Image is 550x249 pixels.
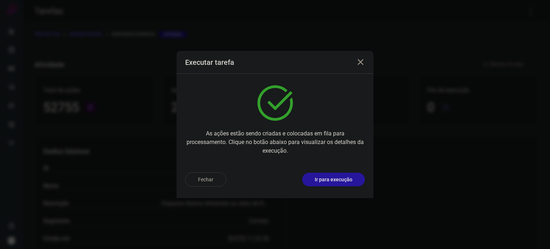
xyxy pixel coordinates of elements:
[302,173,365,186] button: Ir para execução
[257,85,293,121] img: verified.svg
[315,176,352,183] p: Ir para execução
[185,172,226,187] button: Fechar
[185,129,365,155] p: As ações estão sendo criadas e colocadas em fila para processamento. Clique no botão abaixo para ...
[185,58,234,67] h3: Executar tarefa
